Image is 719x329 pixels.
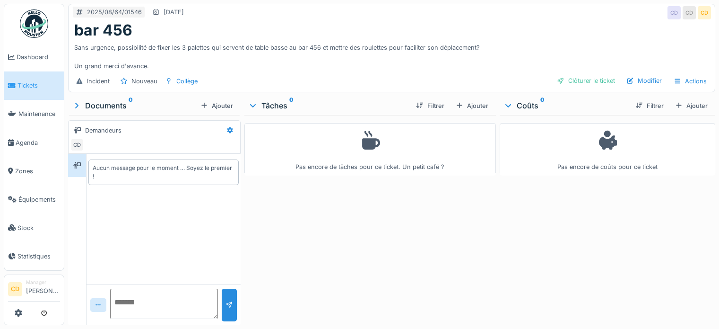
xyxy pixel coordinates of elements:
span: Zones [15,167,60,176]
div: Demandeurs [85,126,121,135]
a: Zones [4,157,64,185]
a: Stock [4,213,64,242]
div: Aucun message pour le moment … Soyez le premier ! [93,164,234,181]
sup: 0 [540,100,545,111]
a: Dashboard [4,43,64,71]
div: Filtrer [632,99,667,112]
div: Nouveau [131,77,157,86]
div: Filtrer [412,99,448,112]
div: 2025/08/64/01546 [87,8,142,17]
h1: bar 456 [74,21,132,39]
span: Dashboard [17,53,60,62]
div: Incident [87,77,110,86]
div: Ajouter [197,99,237,112]
div: CD [70,138,84,151]
div: Sans urgence, possibilité de fixer les 3 palettes qui servent de table basse au bar 456 et mettre... [74,39,709,71]
div: CD [683,6,696,19]
div: Documents [72,100,197,111]
div: Collège [176,77,198,86]
span: Équipements [18,195,60,204]
div: Pas encore de coûts pour ce ticket [506,127,709,171]
span: Statistiques [17,252,60,261]
span: Stock [17,223,60,232]
div: CD [667,6,681,19]
span: Maintenance [18,109,60,118]
div: CD [698,6,711,19]
div: Ajouter [452,99,492,112]
div: Ajouter [671,99,711,112]
div: Tâches [248,100,408,111]
a: Équipements [4,185,64,213]
div: [DATE] [164,8,184,17]
li: CD [8,282,22,296]
div: Modifier [623,74,666,87]
div: Clôturer le ticket [553,74,619,87]
span: Agenda [16,138,60,147]
li: [PERSON_NAME] [26,279,60,299]
a: Tickets [4,71,64,100]
div: Pas encore de tâches pour ce ticket. Un petit café ? [251,127,490,171]
a: CD Manager[PERSON_NAME] [8,279,60,302]
img: Badge_color-CXgf-gQk.svg [20,9,48,38]
a: Statistiques [4,242,64,270]
sup: 0 [129,100,133,111]
div: Actions [669,74,711,88]
a: Agenda [4,128,64,157]
a: Maintenance [4,100,64,128]
sup: 0 [289,100,294,111]
span: Tickets [17,81,60,90]
div: Manager [26,279,60,286]
div: Coûts [503,100,628,111]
